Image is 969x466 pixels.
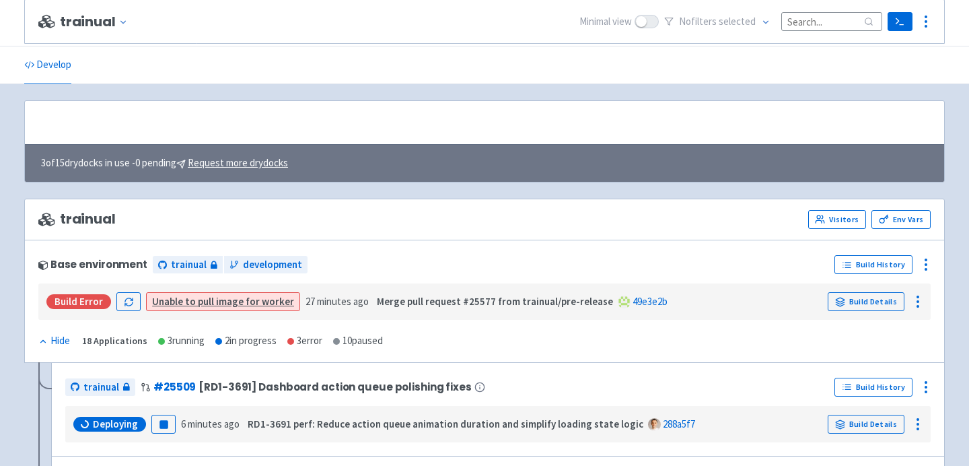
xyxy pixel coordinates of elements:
div: 3 running [158,333,205,349]
div: Build Error [46,294,111,309]
a: Unable to pull image for worker [152,295,294,308]
div: 3 error [287,333,322,349]
a: trainual [153,256,223,274]
a: Build Details [828,292,904,311]
span: Minimal view [579,14,632,30]
button: trainual [60,14,133,30]
div: 18 Applications [82,333,147,349]
time: 6 minutes ago [181,418,240,430]
div: 10 paused [333,333,383,349]
strong: Merge pull request #25577 from trainual/pre-release [377,295,613,308]
a: 288a5f7 [663,418,695,430]
a: Visitors [808,210,866,229]
a: Build Details [828,415,904,434]
span: No filter s [679,14,756,30]
span: Deploying [93,418,138,431]
a: Build History [834,255,912,274]
a: 49e3e2b [633,295,668,308]
button: Pause [151,415,176,434]
span: trainual [38,211,116,227]
a: Build History [834,378,912,397]
a: Terminal [888,12,912,31]
input: Search... [781,12,882,30]
span: trainual [171,257,207,273]
span: [RD1-3691] Dashboard action queue polishing fixes [199,381,472,393]
a: Env Vars [871,210,931,229]
span: trainual [83,380,119,395]
div: Hide [38,333,70,349]
div: Base environment [38,259,147,270]
a: trainual [65,378,135,397]
span: 3 of 15 drydocks in use - 0 pending [41,156,288,171]
button: Hide [38,333,71,349]
time: 27 minutes ago [306,295,369,308]
a: Develop [24,46,71,84]
span: development [243,257,302,273]
u: Request more drydocks [188,156,288,169]
a: development [224,256,308,274]
span: selected [719,15,756,28]
div: 2 in progress [215,333,277,349]
strong: RD1-3691 perf: Reduce action queue animation duration and simplify loading state logic [248,418,643,430]
a: #25509 [153,380,196,394]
